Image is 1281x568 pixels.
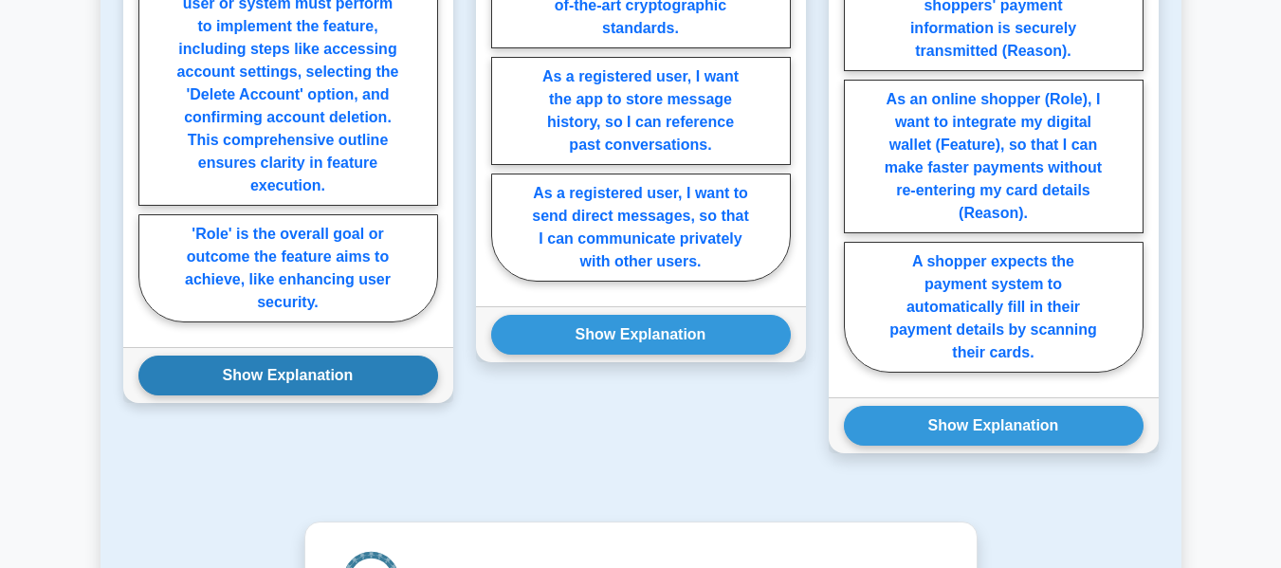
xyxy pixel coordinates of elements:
label: As a registered user, I want to send direct messages, so that I can communicate privately with ot... [491,174,791,282]
label: As a registered user, I want the app to store message history, so I can reference past conversati... [491,57,791,165]
label: A shopper expects the payment system to automatically fill in their payment details by scanning t... [844,242,1144,373]
button: Show Explanation [138,356,438,395]
button: Show Explanation [491,315,791,355]
label: As an online shopper (Role), I want to integrate my digital wallet (Feature), so that I can make ... [844,80,1144,233]
label: 'Role' is the overall goal or outcome the feature aims to achieve, like enhancing user security. [138,214,438,322]
button: Show Explanation [844,406,1144,446]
